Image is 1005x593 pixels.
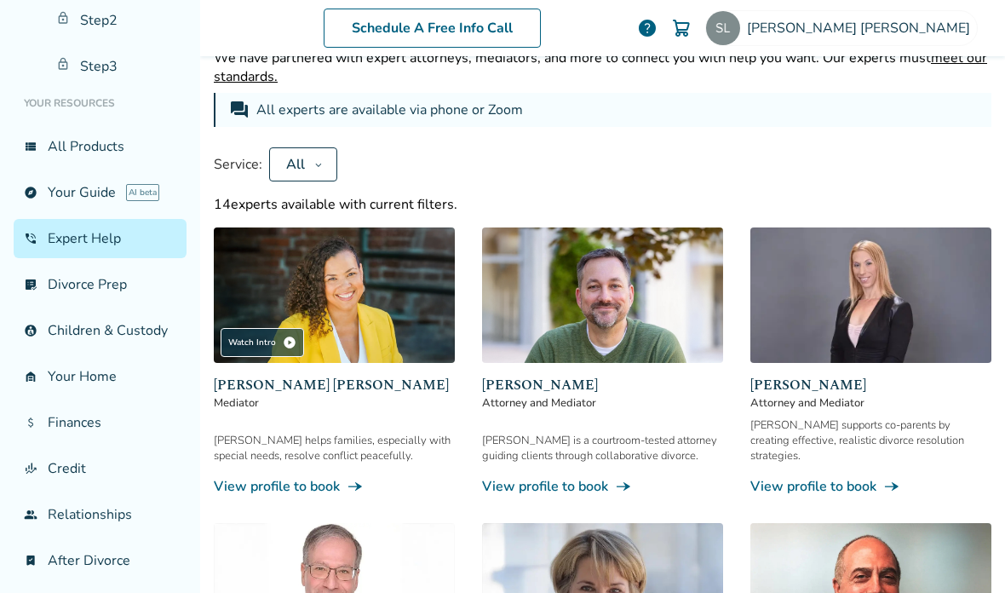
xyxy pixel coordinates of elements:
div: [PERSON_NAME] helps families, especially with special needs, resolve conflict peacefully. [214,433,455,463]
a: garage_homeYour Home [14,357,187,396]
span: AI beta [126,184,159,201]
span: view_list [24,140,37,153]
button: All [269,147,337,181]
span: Attorney and Mediator [482,395,723,411]
span: explore [24,186,37,199]
p: We have partnered with expert attorneys, mediators, and more to connect you with help you want. O... [214,49,991,86]
a: finance_modeCredit [14,449,187,488]
a: groupRelationships [14,495,187,534]
div: All experts are available via phone or Zoom [256,100,526,120]
div: 14 experts available with current filters. [214,195,991,214]
img: Claudia Brown Coulter [214,227,455,363]
iframe: Chat Widget [920,511,1005,593]
span: line_end_arrow_notch [615,478,632,495]
span: meet our standards. [214,49,987,86]
img: Neil Forester [482,227,723,363]
span: [PERSON_NAME] [482,375,723,395]
a: Step3 [46,47,187,86]
span: play_circle [283,336,296,349]
a: exploreYour GuideAI beta [14,173,187,212]
span: finance_mode [24,462,37,475]
span: line_end_arrow_notch [883,478,900,495]
span: [PERSON_NAME] [750,375,991,395]
span: phone_in_talk [24,232,37,245]
a: bookmark_checkAfter Divorce [14,541,187,580]
a: phone_in_talkExpert Help [14,219,187,258]
div: [PERSON_NAME] is a courtroom-tested attorney guiding clients through collaborative divorce. [482,433,723,463]
a: account_childChildren & Custody [14,311,187,350]
span: bookmark_check [24,554,37,567]
span: garage_home [24,370,37,383]
li: Your Resources [14,86,187,120]
div: Watch Intro [221,328,304,357]
span: forum [229,100,250,120]
a: attach_moneyFinances [14,403,187,442]
a: View profile to bookline_end_arrow_notch [214,477,455,496]
span: [PERSON_NAME] [PERSON_NAME] [214,375,455,395]
span: list_alt_check [24,278,37,291]
span: attach_money [24,416,37,429]
span: Mediator [214,395,455,411]
div: All [284,155,307,174]
img: Cart [671,18,692,38]
a: list_alt_checkDivorce Prep [14,265,187,304]
span: account_child [24,324,37,337]
a: Schedule A Free Info Call [324,9,541,48]
span: [PERSON_NAME] [PERSON_NAME] [747,19,977,37]
span: Attorney and Mediator [750,395,991,411]
a: view_listAll Products [14,127,187,166]
a: View profile to bookline_end_arrow_notch [482,477,723,496]
img: Lori Barkus [750,227,991,363]
span: group [24,508,37,521]
a: help [637,18,658,38]
span: line_end_arrow_notch [347,478,364,495]
img: starlin.lopez@outlook.com [706,11,740,45]
div: [PERSON_NAME] supports co-parents by creating effective, realistic divorce resolution strategies. [750,417,991,463]
a: View profile to bookline_end_arrow_notch [750,477,991,496]
a: Step2 [46,1,187,40]
span: Service: [214,155,262,174]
